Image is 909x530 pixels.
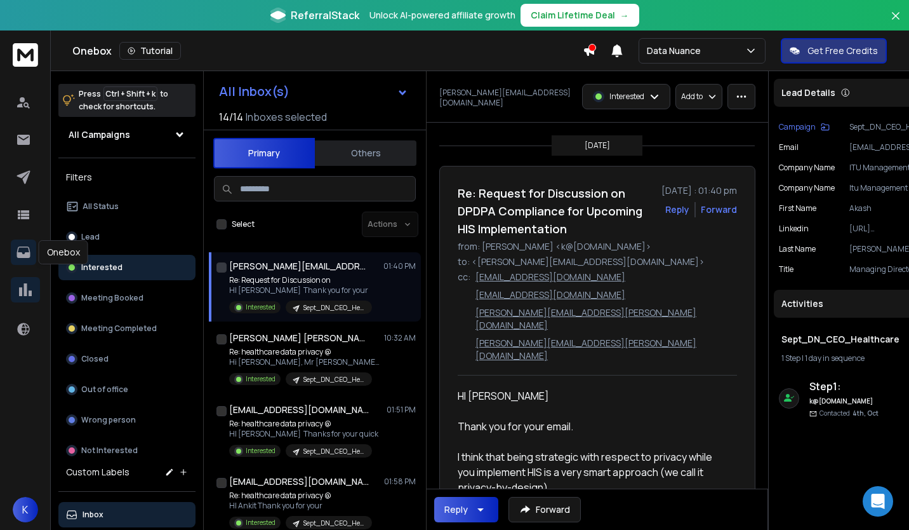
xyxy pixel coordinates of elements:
button: Interested [58,255,196,280]
p: Wrong person [81,415,136,425]
p: cc: [458,271,470,362]
button: Inbox [58,502,196,527]
p: Hi [PERSON_NAME], Mr [PERSON_NAME] has [229,357,382,367]
p: company name [779,163,835,173]
button: Closed [58,346,196,372]
p: Interested [246,518,275,527]
button: Meeting Completed [58,316,196,341]
p: Interested [246,446,275,456]
button: Close banner [887,8,904,38]
h1: Re: Request for Discussion on DPDPA Compliance for Upcoming HIS Implementation [458,184,654,238]
p: Add to [681,92,703,102]
p: Get Free Credits [807,44,878,57]
h1: All Inbox(s) [219,85,289,98]
button: Campaign [779,122,830,132]
p: Re: healthcare data privacy @ [229,419,378,429]
p: Contacted [819,409,879,418]
p: title [779,264,793,275]
p: Company Name [779,183,835,193]
p: Meeting Booked [81,293,143,303]
p: Re: healthcare data privacy @ [229,491,372,501]
button: All Inbox(s) [209,79,418,104]
p: [PERSON_NAME][EMAIL_ADDRESS][PERSON_NAME][DOMAIN_NAME] [475,337,737,362]
button: Forward [508,497,581,522]
p: Interested [246,374,275,384]
h1: [PERSON_NAME] [PERSON_NAME] [229,332,369,344]
div: Open Intercom Messenger [863,486,893,517]
p: Lead [81,232,100,242]
span: 4th, Oct [853,409,879,418]
div: I think that being strategic with respect to privacy while you implement HIS is a very smart appr... [458,449,727,495]
p: First Name [779,203,816,214]
div: Reply [444,503,468,516]
p: Inbox [83,510,103,520]
div: Onebox [72,42,583,60]
p: Data Nuance [647,44,706,57]
p: Meeting Completed [81,323,157,334]
p: [EMAIL_ADDRESS][DOMAIN_NAME] [475,289,625,301]
div: Thank you for your email. [458,419,727,434]
p: Closed [81,354,109,364]
p: 10:32 AM [384,333,416,343]
p: [PERSON_NAME][EMAIL_ADDRESS][DOMAIN_NAME] [439,88,574,108]
button: Not Interested [58,438,196,463]
p: Sept_DN_CEO_Healthcare [303,303,364,313]
div: Forward [701,203,737,216]
button: Others [315,139,416,167]
p: Interested [609,92,644,102]
button: K [13,497,38,522]
h3: Inboxes selected [246,109,327,125]
p: from: [PERSON_NAME] <k@[DOMAIN_NAME]> [458,240,737,253]
h1: [PERSON_NAME][EMAIL_ADDRESS][DOMAIN_NAME] [229,260,369,273]
p: [DATE] [585,140,610,151]
p: Out of office [81,384,128,395]
span: Ctrl + Shift + k [103,86,157,101]
p: Re: Request for Discussion on [229,275,372,285]
button: Claim Lifetime Deal→ [521,4,639,27]
button: Get Free Credits [781,38,887,64]
p: Unlock AI-powered affiliate growth [369,9,515,22]
p: 01:58 PM [384,477,416,487]
p: Sept_DN_CEO_Healthcare [303,375,364,384]
p: Sept_DN_CEO_Healthcare [303,447,364,456]
p: [PERSON_NAME][EMAIL_ADDRESS][PERSON_NAME][DOMAIN_NAME] [475,306,737,332]
button: Lead [58,224,196,250]
span: ReferralStack [291,8,359,23]
span: → [620,9,629,22]
p: Press to check for shortcuts. [79,88,168,113]
button: Wrong person [58,407,196,433]
div: Onebox [39,240,88,264]
p: HI Ankit Thank you for your [229,501,372,511]
span: 1 Step [781,353,800,364]
p: All Status [83,201,119,212]
span: 1 day in sequence [805,353,865,364]
p: to: <[PERSON_NAME][EMAIL_ADDRESS][DOMAIN_NAME]> [458,255,737,268]
button: All Campaigns [58,122,196,147]
span: 14 / 14 [219,109,243,125]
p: [DATE] : 01:40 pm [661,184,737,197]
p: 01:40 PM [383,261,416,271]
button: Reply [665,203,689,216]
p: Campaign [779,122,816,132]
p: Sept_DN_CEO_Healthcare [303,519,364,528]
button: Reply [434,497,498,522]
p: 01:51 PM [387,405,416,415]
p: Interested [246,302,275,312]
p: Not Interested [81,445,138,456]
p: [EMAIL_ADDRESS][DOMAIN_NAME] [475,271,625,283]
button: All Status [58,194,196,219]
label: Select [232,219,255,229]
p: Last Name [779,244,816,254]
p: Interested [81,262,123,273]
p: HI [PERSON_NAME] Thanks for your quick [229,429,378,439]
p: linkedin [779,224,809,234]
h1: [EMAIL_ADDRESS][DOMAIN_NAME] [229,404,369,416]
p: Email [779,142,799,153]
p: Lead Details [781,86,835,99]
button: Tutorial [119,42,181,60]
h3: Custom Labels [66,466,129,479]
p: HI [PERSON_NAME] Thank you for your [229,285,372,296]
